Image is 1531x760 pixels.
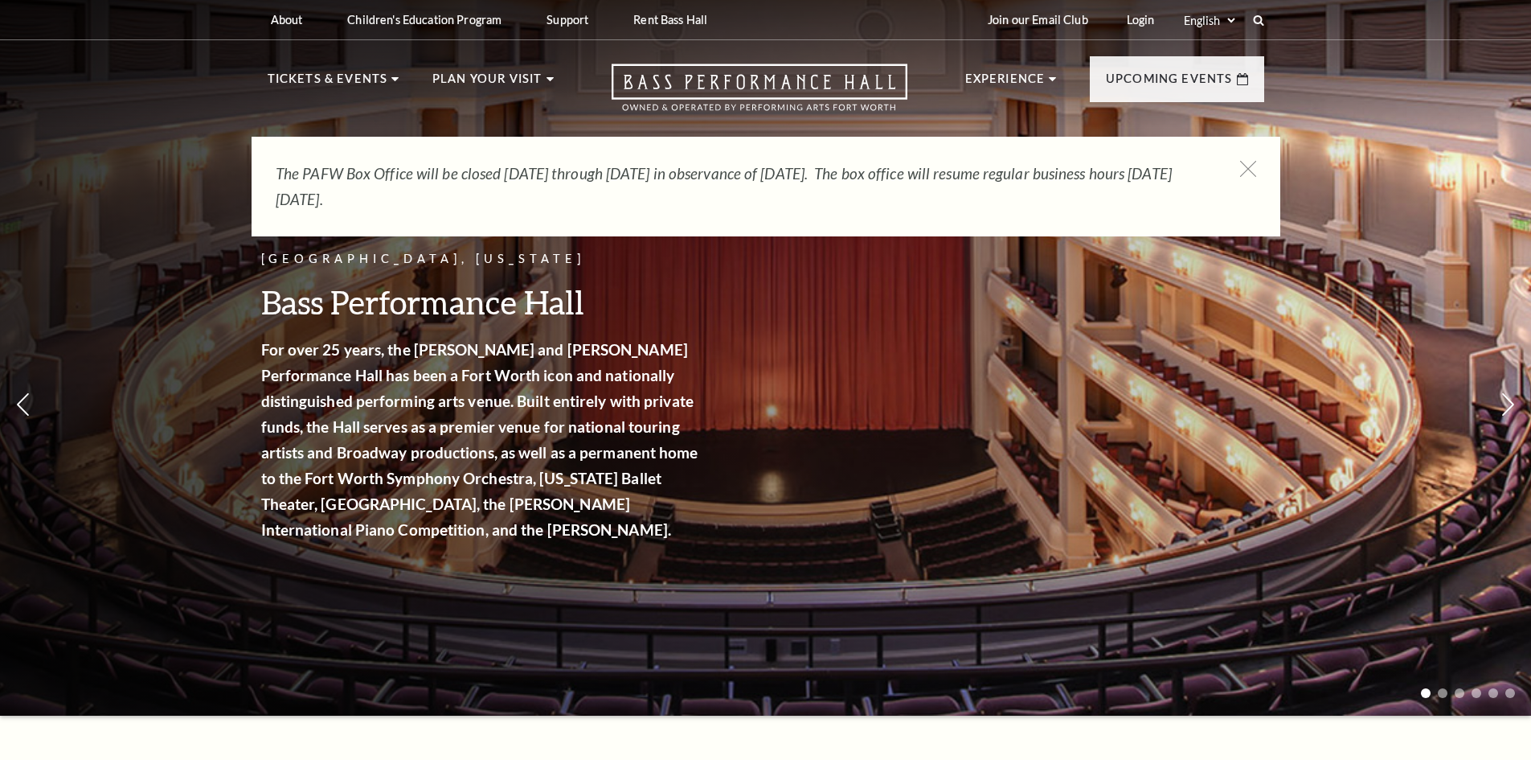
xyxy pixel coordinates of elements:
p: Children's Education Program [347,13,501,27]
h3: Bass Performance Hall [261,281,703,322]
p: Tickets & Events [268,69,388,98]
strong: For over 25 years, the [PERSON_NAME] and [PERSON_NAME] Performance Hall has been a Fort Worth ico... [261,340,698,539]
select: Select: [1181,13,1238,28]
p: Experience [965,69,1046,98]
em: The PAFW Box Office will be closed [DATE] through [DATE] in observance of [DATE]. The box office ... [276,164,1172,208]
p: About [271,13,303,27]
p: Upcoming Events [1106,69,1233,98]
p: Rent Bass Hall [633,13,707,27]
p: Plan Your Visit [432,69,542,98]
p: Support [546,13,588,27]
p: [GEOGRAPHIC_DATA], [US_STATE] [261,249,703,269]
